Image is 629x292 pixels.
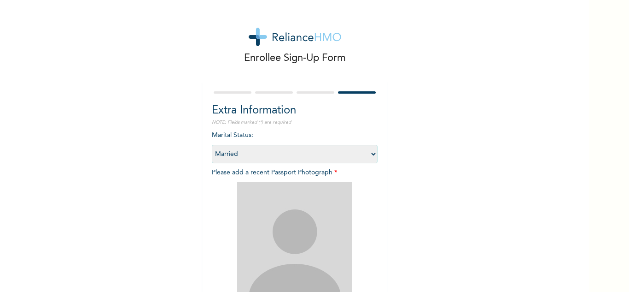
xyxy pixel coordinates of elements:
[212,132,378,157] span: Marital Status :
[212,119,378,126] p: NOTE: Fields marked (*) are required
[212,102,378,119] h2: Extra Information
[244,51,346,66] p: Enrollee Sign-Up Form
[249,28,341,46] img: logo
